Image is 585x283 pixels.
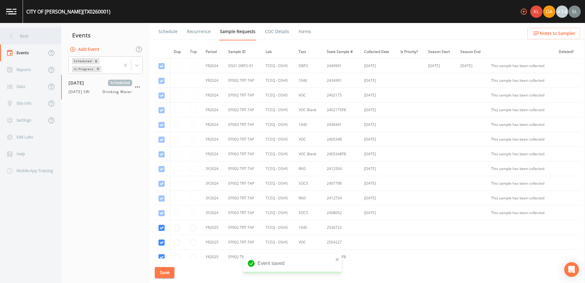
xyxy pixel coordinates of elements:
[295,220,323,235] td: 1040
[487,206,555,220] td: This sample has been collected
[487,132,555,147] td: This sample has been collected
[202,220,225,235] td: YR2025
[568,6,581,18] img: 0d5b2d5fd6ef1337b72e1b2735c28582
[225,45,262,58] th: Sample ID
[61,28,150,43] div: Events
[262,132,295,147] td: TCEQ - DSHS
[424,45,457,58] th: Season Start
[323,117,360,132] td: 2436441
[264,23,290,40] a: COC Details
[543,6,556,18] div: David Weber
[487,103,555,117] td: This sample has been collected
[360,58,397,73] td: [DATE]
[72,66,95,72] div: In Progress
[323,132,360,147] td: 2405348
[6,9,17,14] img: logo
[262,235,295,250] td: TCEQ - DSHS
[295,191,323,206] td: RAD
[225,191,262,206] td: EP003 TRT-TAP
[298,23,312,40] a: Forms
[323,220,360,235] td: 2536722
[360,206,397,220] td: [DATE]
[487,88,555,103] td: This sample has been collected
[262,161,295,176] td: TCEQ - DSHS
[360,132,397,147] td: [DATE]
[262,117,295,132] td: TCEQ - DSHS
[487,147,555,161] td: This sample has been collected
[335,255,340,263] button: close
[108,80,132,86] span: Scheduled
[202,235,225,250] td: YR2025
[360,147,397,161] td: [DATE]
[323,191,360,206] td: 2412734
[225,235,262,250] td: EP002 TRT-TAP
[202,161,225,176] td: 3Y2024
[262,176,295,191] td: TCEQ - DSHS
[487,161,555,176] td: This sample has been collected
[93,58,99,64] div: Remove Scheduled
[360,117,397,132] td: [DATE]
[219,23,256,40] a: Sample Requests
[26,8,110,15] div: CITY OF [PERSON_NAME] (TX0260001)
[102,89,132,95] span: Drinking Water
[69,80,88,86] span: [DATE]
[225,147,262,161] td: EP003 TRT-TAP
[262,58,295,73] td: TCEQ - DSHS
[543,6,555,18] img: a84961a0472e9debc750dd08a004988d
[262,191,295,206] td: TCEQ - DSHS
[69,44,102,55] button: Add Event
[225,103,262,117] td: EP002 TRT-TAP
[295,103,323,117] td: VOC Blank
[397,45,425,58] th: Is Priority?
[225,132,262,147] td: EP003 TRT-TAP
[186,45,202,58] th: Trip
[360,88,397,103] td: [DATE]
[424,58,457,73] td: [DATE]
[186,23,211,40] a: Recurrence
[295,117,323,132] td: 1040
[295,161,323,176] td: RAD
[323,147,360,161] td: 2405348FB
[360,176,397,191] td: [DATE]
[360,191,397,206] td: [DATE]
[487,58,555,73] td: This sample has been collected
[487,191,555,206] td: This sample has been collected
[295,147,323,161] td: VOC Blank
[295,73,323,88] td: 1040
[457,45,487,58] th: Season End
[225,117,262,132] td: EP003 TRT-TAP
[323,235,360,250] td: 2504227
[530,6,542,18] img: 9c4450d90d3b8045b2e5fa62e4f92659
[323,250,360,264] td: 2504227FB
[225,176,262,191] td: EP002 TRT-TAP
[295,206,323,220] td: SOC5
[202,250,225,264] td: YR2025
[487,117,555,132] td: This sample has been collected
[262,45,295,58] th: Lab
[323,206,360,220] td: 2408052
[564,262,579,277] div: Open Intercom Messenger
[202,73,225,88] td: YR2024
[225,206,262,220] td: EP003 TRT-TAP
[556,6,568,18] div: +14
[72,58,93,64] div: Scheduled
[540,30,575,37] span: Notes to Sampler
[360,161,397,176] td: [DATE]
[170,45,186,58] th: Dup
[323,73,360,88] td: 2434991
[225,161,262,176] td: EP002 TRT-TAP
[95,66,101,72] div: Remove In Progress
[202,176,225,191] td: 3Y2024
[360,103,397,117] td: [DATE]
[262,250,295,264] td: TCEQ - DSHS
[202,132,225,147] td: YR2024
[202,117,225,132] td: YR2024
[295,88,323,103] td: VOC
[202,147,225,161] td: YR2024
[155,267,174,278] button: Save
[262,220,295,235] td: TCEQ - DSHS
[69,89,93,95] span: [DATE] SRI
[262,147,295,161] td: TCEQ - DSHS
[202,103,225,117] td: YR2024
[262,103,295,117] td: TCEQ - DSHS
